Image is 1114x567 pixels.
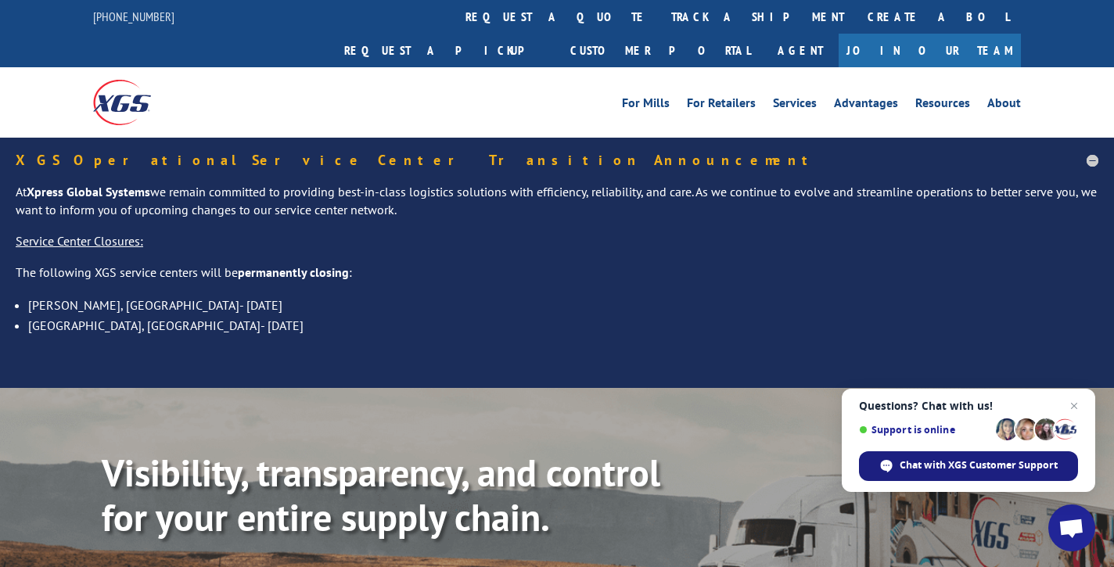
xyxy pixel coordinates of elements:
[834,97,898,114] a: Advantages
[859,451,1078,481] span: Chat with XGS Customer Support
[16,153,1098,167] h5: XGS Operational Service Center Transition Announcement
[93,9,174,24] a: [PHONE_NUMBER]
[16,233,143,249] u: Service Center Closures:
[332,34,559,67] a: Request a pickup
[687,97,756,114] a: For Retailers
[16,264,1098,295] p: The following XGS service centers will be :
[1048,504,1095,551] a: Open chat
[28,295,1098,315] li: [PERSON_NAME], [GEOGRAPHIC_DATA]- [DATE]
[859,400,1078,412] span: Questions? Chat with us!
[839,34,1021,67] a: Join Our Team
[900,458,1058,472] span: Chat with XGS Customer Support
[238,264,349,280] strong: permanently closing
[27,184,150,199] strong: Xpress Global Systems
[762,34,839,67] a: Agent
[559,34,762,67] a: Customer Portal
[915,97,970,114] a: Resources
[622,97,670,114] a: For Mills
[102,448,660,542] b: Visibility, transparency, and control for your entire supply chain.
[773,97,817,114] a: Services
[987,97,1021,114] a: About
[16,183,1098,233] p: At we remain committed to providing best-in-class logistics solutions with efficiency, reliabilit...
[859,424,990,436] span: Support is online
[28,315,1098,336] li: [GEOGRAPHIC_DATA], [GEOGRAPHIC_DATA]- [DATE]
